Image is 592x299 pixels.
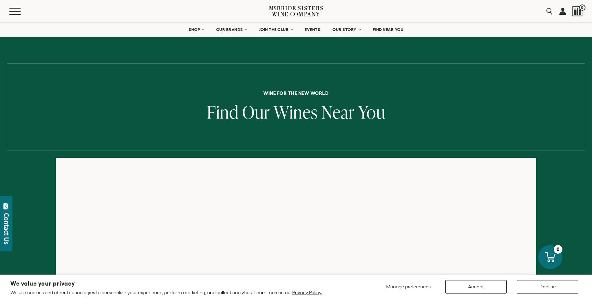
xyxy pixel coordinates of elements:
h2: We value your privacy [10,281,322,287]
span: 0 [579,4,585,11]
span: Our [242,100,270,124]
button: Manage preferences [382,280,435,294]
span: Near [321,100,355,124]
span: Find [207,100,239,124]
span: JOIN THE CLUB [259,27,289,32]
p: We use cookies and other technologies to personalize your experience, perform marketing, and coll... [10,289,322,296]
a: EVENTS [300,23,325,36]
span: Wines [274,100,318,124]
span: OUR BRANDS [216,27,243,32]
span: FIND NEAR YOU [373,27,404,32]
button: Decline [517,280,578,294]
div: 0 [554,245,562,254]
a: FIND NEAR YOU [368,23,408,36]
a: OUR STORY [328,23,365,36]
button: Accept [445,280,507,294]
a: Privacy Policy. [292,290,322,295]
span: EVENTS [305,27,320,32]
a: JOIN THE CLUB [255,23,297,36]
span: OUR STORY [332,27,357,32]
a: SHOP [184,23,208,36]
div: Contact Us [3,213,10,244]
span: Manage preferences [386,284,431,289]
button: Mobile Menu Trigger [9,8,34,15]
span: SHOP [189,27,200,32]
a: OUR BRANDS [212,23,251,36]
span: You [358,100,385,124]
